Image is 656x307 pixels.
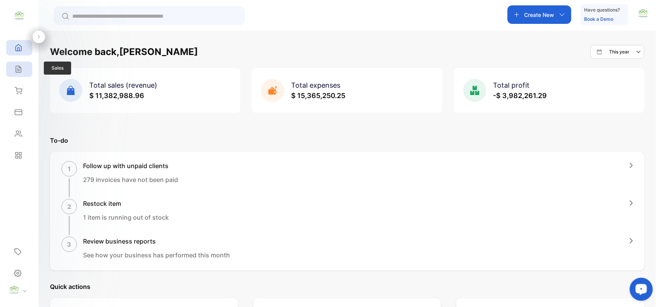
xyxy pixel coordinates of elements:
img: avatar [638,8,649,19]
p: Quick actions [50,282,644,291]
button: avatar [638,5,649,24]
span: Sales [44,62,71,75]
p: Create New [524,11,554,19]
img: profile [8,284,20,296]
p: Have questions? [584,6,620,14]
span: -$ 3,982,261.29 [493,92,547,100]
span: Total expenses [291,81,340,89]
p: See how your business has performed this month [83,250,230,260]
a: Book a Demo [584,16,614,22]
p: 3 [67,240,72,249]
h1: Welcome back, [PERSON_NAME] [50,45,198,59]
p: 1 [68,164,71,174]
p: 2 [67,202,71,211]
span: $ 11,382,988.96 [89,92,144,100]
h1: Follow up with unpaid clients [83,161,178,170]
p: To-do [50,136,644,145]
span: $ 15,365,250.25 [291,92,345,100]
span: Total sales (revenue) [89,81,157,89]
h1: Review business reports [83,237,230,246]
iframe: LiveChat chat widget [624,275,656,307]
button: Create New [508,5,571,24]
span: Total profit [493,81,530,89]
p: 279 invoices have not been paid [83,175,178,184]
h1: Restock item [83,199,169,208]
img: logo [13,10,25,22]
p: 1 item is running out of stock [83,213,169,222]
p: This year [609,48,630,55]
button: This year [591,45,644,59]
